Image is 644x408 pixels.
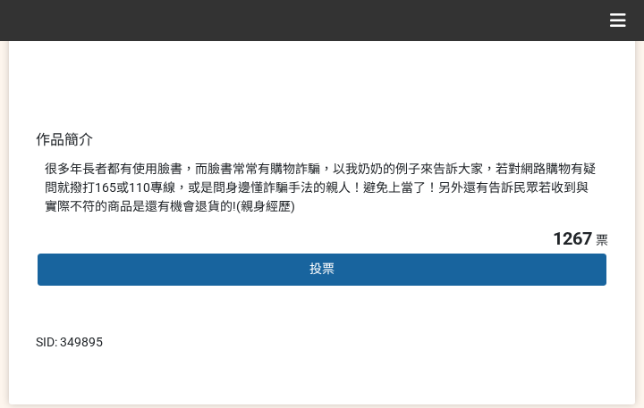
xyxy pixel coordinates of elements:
span: 投票 [309,262,335,276]
span: 作品簡介 [36,131,93,148]
iframe: IFrame Embed [452,333,541,351]
span: 1267 [553,228,592,249]
div: 很多年長者都有使用臉書，而臉書常常有購物詐騙，以我奶奶的例子來告訴大家，若對網路購物有疑問就撥打165或110專線，或是問身邊懂詐騙手法的親人！避免上當了！另外還有告訴民眾若收到與實際不符的商品... [45,160,599,216]
span: 票 [596,233,608,247]
span: SID: 349895 [36,335,103,349]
